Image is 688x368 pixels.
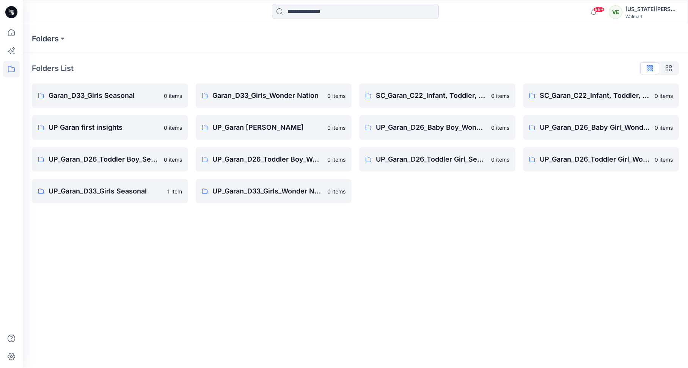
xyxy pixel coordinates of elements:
[327,187,346,195] p: 0 items
[491,156,509,164] p: 0 items
[625,14,679,19] div: Walmart
[212,154,323,165] p: UP_Garan_D26_Toddler Boy_Wonder_Nation
[49,186,163,197] p: UP_Garan_D33_Girls Seasonal
[523,115,679,140] a: UP_Garan_D26_Baby Girl_Wonder Nation0 items
[491,92,509,100] p: 0 items
[167,187,182,195] p: 1 item
[212,186,323,197] p: UP_Garan_D33_Girls_Wonder Nation
[327,92,346,100] p: 0 items
[327,156,346,164] p: 0 items
[376,90,487,101] p: SC_Garan_C22_Infant, Toddler, & Kids Boys
[376,154,487,165] p: UP_Garan_D26_Toddler Girl_Seasonal
[32,83,188,108] a: Garan_D33_Girls Seasonal0 items
[196,147,352,171] a: UP_Garan_D26_Toddler Boy_Wonder_Nation0 items
[540,90,650,101] p: SC_Garan_C22_Infant, Toddler, & Kids Girls
[655,124,673,132] p: 0 items
[196,83,352,108] a: Garan_D33_Girls_Wonder Nation0 items
[32,179,188,203] a: UP_Garan_D33_Girls Seasonal1 item
[540,122,650,133] p: UP_Garan_D26_Baby Girl_Wonder Nation
[523,147,679,171] a: UP_Garan_D26_Toddler Girl_Wonder_Nation0 items
[49,154,159,165] p: UP_Garan_D26_Toddler Boy_Seasonal
[491,124,509,132] p: 0 items
[212,90,323,101] p: Garan_D33_Girls_Wonder Nation
[196,115,352,140] a: UP_Garan [PERSON_NAME]0 items
[359,83,515,108] a: SC_Garan_C22_Infant, Toddler, & Kids Boys0 items
[540,154,650,165] p: UP_Garan_D26_Toddler Girl_Wonder_Nation
[49,122,159,133] p: UP Garan first insights
[655,92,673,100] p: 0 items
[212,122,323,133] p: UP_Garan [PERSON_NAME]
[655,156,673,164] p: 0 items
[359,115,515,140] a: UP_Garan_D26_Baby Boy_Wonder Nation0 items
[164,156,182,164] p: 0 items
[593,6,605,13] span: 99+
[523,83,679,108] a: SC_Garan_C22_Infant, Toddler, & Kids Girls0 items
[32,33,59,44] a: Folders
[376,122,487,133] p: UP_Garan_D26_Baby Boy_Wonder Nation
[327,124,346,132] p: 0 items
[609,5,622,19] div: VE
[164,92,182,100] p: 0 items
[32,63,74,74] p: Folders List
[359,147,515,171] a: UP_Garan_D26_Toddler Girl_Seasonal0 items
[49,90,159,101] p: Garan_D33_Girls Seasonal
[164,124,182,132] p: 0 items
[32,147,188,171] a: UP_Garan_D26_Toddler Boy_Seasonal0 items
[625,5,679,14] div: [US_STATE][PERSON_NAME]
[32,115,188,140] a: UP Garan first insights0 items
[196,179,352,203] a: UP_Garan_D33_Girls_Wonder Nation0 items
